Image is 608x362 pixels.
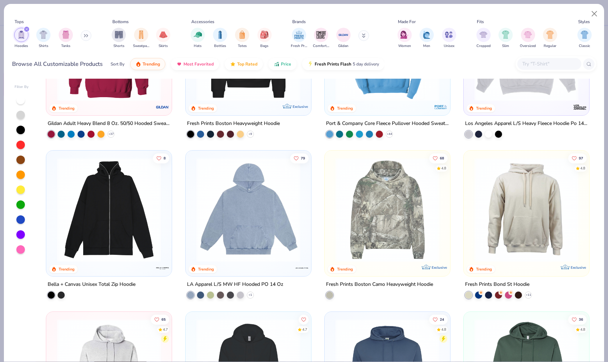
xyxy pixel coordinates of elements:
div: Tops [15,19,24,25]
div: filter for Gildan [336,28,351,49]
div: Fresh Prints Boston Camo Heavyweight Hoodie [326,280,433,289]
img: Sweatpants Image [137,31,145,39]
div: Los Angeles Apparel L/S Heavy Fleece Hoodie Po 14 Oz [465,119,588,128]
span: 5 day delivery [353,60,379,68]
button: filter button [498,28,513,49]
div: Made For [398,19,416,25]
div: Gildan Adult Heavy Blend 8 Oz. 50/50 Hooded Sweatshirt [48,119,170,128]
button: filter button [112,28,126,49]
button: Fresh Prints Flash5 day delivery [302,58,384,70]
span: Hoodies [15,43,28,49]
div: LA Apparel L/S MW HF Hooded PO 14 Oz [187,280,283,289]
div: filter for Hats [191,28,205,49]
div: Brands [292,19,306,25]
div: filter for Tanks [59,28,73,49]
div: Bottoms [112,19,129,25]
img: Bella + Canvas logo [156,261,170,275]
div: 4.7 [163,327,168,332]
span: 68 [440,157,444,160]
input: Try "T-Shirt" [522,60,576,68]
span: Women [398,43,411,49]
div: filter for Unisex [442,28,456,49]
span: Skirts [159,43,168,49]
span: Exclusive [293,104,308,109]
span: Unisex [444,43,454,49]
div: Accessories [191,19,214,25]
div: 4.8 [441,166,446,171]
button: Like [568,314,587,324]
span: Trending [143,61,160,67]
button: filter button [59,28,73,49]
div: filter for Comfort Colors [313,28,329,49]
button: filter button [577,28,592,49]
img: Fresh Prints Image [294,30,304,40]
span: Fresh Prints Flash [315,61,351,67]
button: filter button [520,28,536,49]
div: filter for Bottles [213,28,227,49]
span: Regular [544,43,556,49]
button: filter button [235,28,249,49]
div: filter for Slim [498,28,513,49]
span: Totes [238,43,247,49]
div: Fits [477,19,484,25]
div: 4.8 [441,327,446,332]
span: Shorts [113,43,124,49]
img: 28bc0d45-805b-48d6-b7de-c789025e6b70 [332,158,443,262]
img: c8ff052b-3bb3-4275-83ac-ecbad4516ae5 [443,158,554,262]
span: + 37 [108,132,114,136]
span: Cropped [476,43,491,49]
img: Gildan Image [338,30,349,40]
img: Women Image [400,31,409,39]
div: filter for Shorts [112,28,126,49]
img: Cropped Image [479,31,487,39]
img: Unisex Image [445,31,453,39]
span: Hats [194,43,202,49]
span: 65 [161,318,166,321]
div: Filter By [15,84,29,90]
button: Like [290,153,308,163]
img: Port & Company logo [434,100,448,114]
button: Trending [130,58,165,70]
button: Most Favorited [171,58,219,70]
img: b1a53f37-890a-4b9a-8962-a1b7c70e022e [53,158,165,262]
img: Slim Image [502,31,510,39]
div: filter for Regular [543,28,557,49]
div: Bella + Canvas Unisex Total Zip Hoodie [48,280,135,289]
img: Classic Image [581,31,589,39]
span: Classic [579,43,590,49]
img: Comfort Colors Image [316,30,326,40]
div: filter for Shirts [36,28,50,49]
span: Bags [260,43,268,49]
span: 24 [440,318,444,321]
span: + 11 [526,293,531,297]
button: filter button [156,28,170,49]
img: trending.gif [135,61,141,67]
span: + 44 [386,132,392,136]
img: Bags Image [260,31,268,39]
button: Like [153,153,169,163]
span: Oversized [520,43,536,49]
img: Men Image [423,31,431,39]
div: filter for Women [398,28,412,49]
span: 8 [164,157,166,160]
button: Like [429,153,448,163]
button: Close [588,7,601,21]
button: filter button [420,28,434,49]
img: 87e880e6-b044-41f2-bd6d-2f16fa336d36 [193,158,304,262]
div: filter for Men [420,28,434,49]
div: filter for Classic [577,28,592,49]
span: Men [423,43,430,49]
button: filter button [398,28,412,49]
div: filter for Sweatpants [133,28,149,49]
button: filter button [133,28,149,49]
button: filter button [476,28,491,49]
button: Price [268,58,297,70]
div: Sort By [111,61,124,67]
img: Regular Image [546,31,554,39]
img: Los Angeles Apparel logo [573,100,587,114]
button: filter button [14,28,28,49]
div: filter for Oversized [520,28,536,49]
span: Price [281,61,291,67]
button: filter button [313,28,329,49]
button: filter button [213,28,227,49]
